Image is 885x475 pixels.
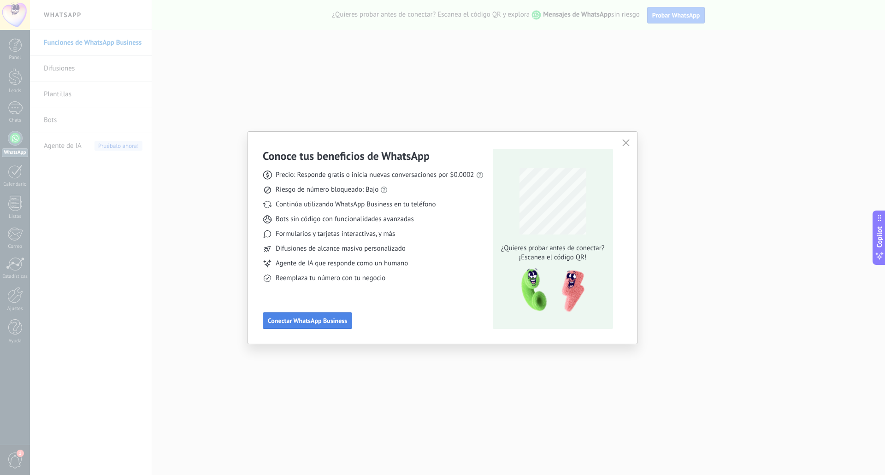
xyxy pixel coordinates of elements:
span: Formularios y tarjetas interactivas, y más [276,229,395,239]
span: Conectar WhatsApp Business [268,317,347,324]
span: Copilot [875,226,884,247]
span: Difusiones de alcance masivo personalizado [276,244,406,253]
span: Riesgo de número bloqueado: Bajo [276,185,378,194]
span: ¡Escanea el código QR! [498,253,607,262]
span: ¿Quieres probar antes de conectar? [498,244,607,253]
span: Bots sin código con funcionalidades avanzadas [276,215,414,224]
span: Continúa utilizando WhatsApp Business en tu teléfono [276,200,436,209]
span: Agente de IA que responde como un humano [276,259,408,268]
span: Reemplaza tu número con tu negocio [276,274,385,283]
h3: Conoce tus beneficios de WhatsApp [263,149,430,163]
span: Precio: Responde gratis o inicia nuevas conversaciones por $0.0002 [276,170,474,180]
img: qr-pic-1x.png [513,266,586,315]
button: Conectar WhatsApp Business [263,312,352,329]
